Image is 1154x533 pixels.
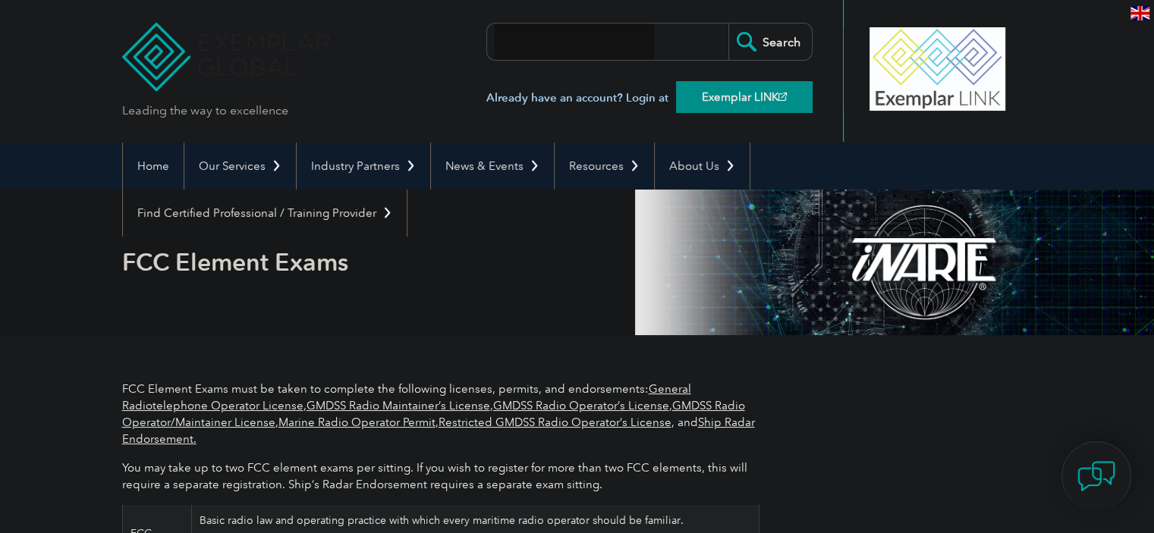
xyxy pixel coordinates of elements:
[1130,6,1149,20] img: en
[278,415,436,429] a: Marine Radio Operator Permit
[555,143,654,190] a: Resources
[122,415,755,446] a: Ship Radar Endorsement.
[676,81,813,113] a: Exemplar LINK
[493,399,669,412] a: GMDSS Radio Operator’s License
[431,143,554,190] a: News & Events
[1077,457,1115,495] img: contact-chat.png
[122,381,759,447] p: FCC Element Exams must be taken to complete the following licenses, permits, and endorsements: , ...
[122,102,288,119] p: Leading the way to excellence
[307,399,490,412] a: GMDSS Radio Maintainer’s License
[297,143,430,190] a: Industry Partners
[123,190,407,237] a: Find Certified Professional / Training Provider
[728,24,812,60] input: Search
[184,143,296,190] a: Our Services
[778,92,787,101] img: open_square.png
[123,143,184,190] a: Home
[486,89,813,108] h3: Already have an account? Login at
[122,250,759,274] h2: FCC Element Exams
[655,143,750,190] a: About Us
[122,459,759,493] p: You may take up to two FCC element exams per sitting. If you wish to register for more than two F...
[439,415,671,429] a: Restricted GMDSS Radio Operator’s License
